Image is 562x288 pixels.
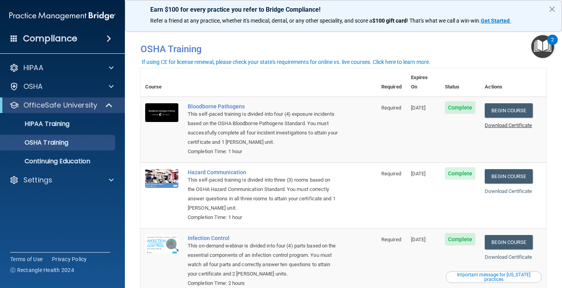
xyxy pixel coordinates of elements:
[485,169,532,184] a: Begin Course
[411,171,426,177] span: [DATE]
[52,255,87,263] a: Privacy Policy
[23,33,77,44] h4: Compliance
[481,18,510,24] strong: Get Started
[485,103,532,118] a: Begin Course
[140,58,432,66] button: If using CE for license renewal, please check your state's requirements for online vs. live cours...
[188,213,338,222] div: Completion Time: 1 hour
[445,101,476,114] span: Complete
[551,40,554,50] div: 2
[142,59,430,65] div: If using CE for license renewal, please check your state's requirements for online vs. live cours...
[377,68,406,97] th: Required
[23,101,97,110] p: OfficeSafe University
[447,272,541,282] div: Important message for [US_STATE] practices
[381,237,401,242] span: Required
[10,266,74,274] span: Ⓒ Rectangle Health 2024
[411,105,426,111] span: [DATE]
[531,35,554,58] button: Open Resource Center, 2 new notifications
[381,171,401,177] span: Required
[150,18,372,24] span: Refer a friend at any practice, whether it's medical, dental, or any other speciality, and score a
[23,175,52,185] p: Settings
[150,6,537,13] p: Earn $100 for every practice you refer to Bridge Compliance!
[446,271,542,283] button: Read this if you are a dental practitioner in the state of CA
[411,237,426,242] span: [DATE]
[548,3,556,15] button: Close
[445,233,476,246] span: Complete
[485,188,532,194] a: Download Certificate
[140,44,546,55] h4: OSHA Training
[481,18,511,24] a: Get Started
[188,279,338,288] div: Completion Time: 2 hours
[140,68,183,97] th: Course
[188,175,338,213] div: This self-paced training is divided into three (3) rooms based on the OSHA Hazard Communication S...
[188,235,338,241] a: Infection Control
[188,103,338,110] a: Bloodborne Pathogens
[9,63,114,72] a: HIPAA
[485,235,532,249] a: Begin Course
[188,110,338,147] div: This self-paced training is divided into four (4) exposure incidents based on the OSHA Bloodborne...
[5,139,68,147] p: OSHA Training
[23,63,43,72] p: HIPAA
[5,120,69,128] p: HIPAA Training
[480,68,546,97] th: Actions
[188,241,338,279] div: This on-demand webinar is divided into four (4) parts based on the essential components of an inf...
[440,68,480,97] th: Status
[188,169,338,175] a: Hazard Communication
[381,105,401,111] span: Required
[372,18,407,24] strong: $100 gift card
[5,157,112,165] p: Continuing Education
[485,254,532,260] a: Download Certificate
[407,18,481,24] span: ! That's what we call a win-win.
[445,167,476,180] span: Complete
[9,175,114,185] a: Settings
[9,82,114,91] a: OSHA
[406,68,440,97] th: Expires On
[188,147,338,156] div: Completion Time: 1 hour
[23,82,43,91] p: OSHA
[10,255,43,263] a: Terms of Use
[9,8,116,24] img: PMB logo
[485,122,532,128] a: Download Certificate
[9,101,113,110] a: OfficeSafe University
